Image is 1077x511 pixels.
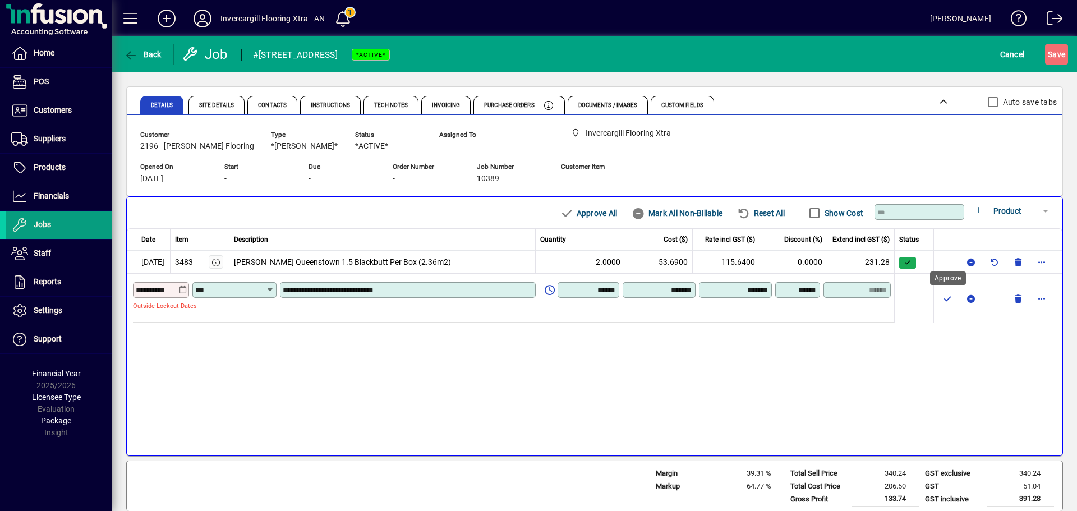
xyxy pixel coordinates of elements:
span: Suppliers [34,134,66,143]
span: S [1048,50,1052,59]
span: Jobs [34,220,51,229]
td: 133.74 [852,492,919,506]
span: Job Number [477,163,544,171]
mat-error: Outside Lockout Dates [133,299,189,311]
a: Logout [1038,2,1063,39]
button: Save [1045,44,1068,65]
span: Customer Item [561,163,664,171]
span: - [224,174,227,183]
span: Item [175,234,188,245]
span: [DATE] [140,174,163,183]
span: Purchase Orders [484,103,535,108]
span: Financials [34,191,69,200]
td: 206.50 [852,480,919,492]
span: Opened On [140,163,208,171]
div: Invercargill Flooring Xtra - AN [220,10,325,27]
button: Profile [185,8,220,29]
span: Invoicing [432,103,460,108]
td: Total Cost Price [785,480,852,492]
span: Date [141,234,155,245]
td: Total Sell Price [785,467,852,480]
button: More options [1033,289,1051,307]
a: Settings [6,297,112,325]
app-page-header-button: Back [112,44,174,65]
span: - [309,174,311,183]
td: Margin [650,467,717,480]
td: 391.28 [987,492,1054,506]
td: 39.31 % [717,467,785,480]
td: 64.77 % [717,480,785,492]
div: Job [182,45,230,63]
a: Staff [6,240,112,268]
td: GST exclusive [919,467,987,480]
span: Discount (%) [784,234,822,245]
span: Approve All [560,204,617,222]
span: Rate incl GST ($) [705,234,755,245]
label: Auto save tabs [1001,96,1057,108]
span: 10389 [477,174,499,183]
span: Start [224,163,292,171]
div: 3483 [175,256,193,268]
a: Suppliers [6,125,112,153]
td: 51.04 [987,480,1054,492]
button: Back [121,44,164,65]
span: Status [899,234,919,245]
button: Reset All [733,203,789,223]
td: 340.24 [852,467,919,480]
span: Reports [34,277,61,286]
td: Markup [650,480,717,492]
span: 2196 - [PERSON_NAME] Flooring [140,142,254,151]
a: Knowledge Base [1002,2,1027,39]
span: Licensee Type [32,393,81,402]
span: Order Number [393,163,460,171]
span: Back [124,50,162,59]
span: Products [34,163,66,172]
span: Settings [34,306,62,315]
td: 231.28 [827,251,895,273]
span: Quantity [540,234,566,245]
button: Approve All [555,203,622,223]
span: Customers [34,105,72,114]
a: Financials [6,182,112,210]
span: Site Details [199,103,234,108]
span: Due [309,163,376,171]
span: POS [34,77,49,86]
span: Invercargill Flooring Xtra [567,126,675,140]
span: Documents / Images [578,103,638,108]
span: *[PERSON_NAME]* [271,142,338,151]
span: Type [271,131,338,139]
td: 53.6900 [625,251,693,273]
span: Cost ($) [664,234,688,245]
span: Financial Year [32,369,81,378]
span: Invercargill Flooring Xtra [586,127,671,139]
span: Custom Fields [661,103,703,108]
button: More options [1033,253,1051,271]
span: Support [34,334,62,343]
span: Staff [34,248,51,257]
td: Gross Profit [785,492,852,506]
span: Package [41,416,71,425]
button: Add [149,8,185,29]
td: 340.24 [987,467,1054,480]
label: Show Cost [822,208,863,219]
button: Mark All Non-Billable [627,203,727,223]
a: Home [6,39,112,67]
a: Products [6,154,112,182]
a: POS [6,68,112,96]
div: Approve [930,271,966,285]
td: [PERSON_NAME] Queenstown 1.5 Blackbutt Per Box (2.36m2) [229,251,536,273]
td: 115.6400 [693,251,760,273]
span: - [393,174,395,183]
span: Mark All Non-Billable [632,204,722,222]
span: - [561,174,563,183]
a: Customers [6,96,112,125]
span: Tech Notes [374,103,408,108]
span: - [439,142,441,151]
a: Reports [6,268,112,296]
td: GST inclusive [919,492,987,506]
button: Cancel [997,44,1028,65]
div: [PERSON_NAME] [930,10,991,27]
span: Description [234,234,268,245]
span: Instructions [311,103,350,108]
td: [DATE] [127,251,171,273]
